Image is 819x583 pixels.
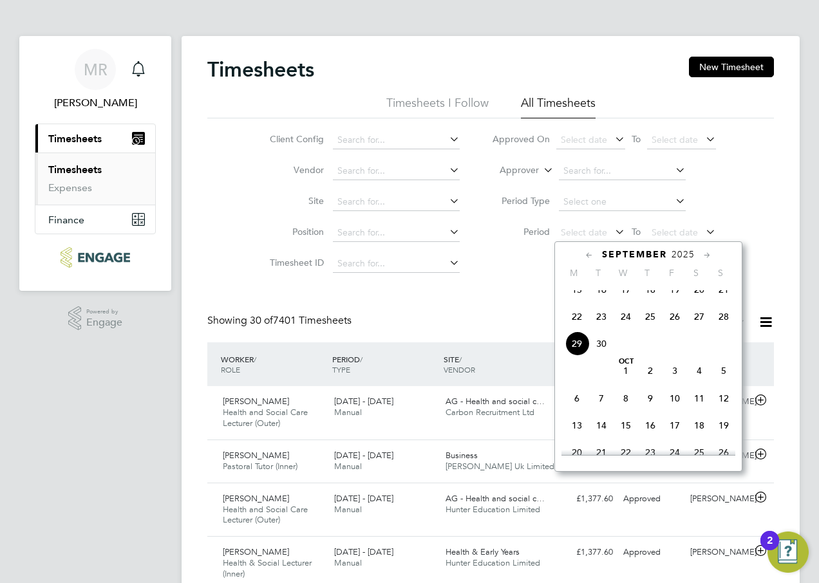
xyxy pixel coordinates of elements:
label: Timesheet ID [266,257,324,268]
label: Approver [481,164,539,177]
div: £1,377.60 [551,488,618,510]
div: Approved [618,488,685,510]
a: Timesheets [48,163,102,176]
span: Mustafizur Rahman [35,95,156,111]
span: Manual [334,504,362,515]
span: 30 [589,331,614,356]
span: 26 [711,440,736,465]
span: T [586,267,610,279]
span: [PERSON_NAME] Uk Limited [446,461,554,472]
span: Timesheets [48,133,102,145]
label: Approved [662,316,746,329]
span: 27 [687,304,711,329]
span: / [360,354,362,364]
div: £774.90 [551,391,618,412]
input: Search for... [333,193,460,211]
span: 22 [565,304,589,329]
span: September [602,249,667,260]
a: Powered byEngage [68,306,123,331]
img: ncclondon-logo-retina.png [61,247,129,268]
span: Carbon Recruitment Ltd [446,407,534,418]
span: S [708,267,733,279]
span: 14 [589,413,614,438]
div: 2 [767,541,773,557]
span: Manual [334,461,362,472]
span: Hunter Education Limited [446,557,540,568]
label: Site [266,195,324,207]
span: 15 [614,413,638,438]
span: TYPE [332,364,350,375]
span: 8 [614,386,638,411]
span: 7401 Timesheets [250,314,352,327]
span: 12 [711,386,736,411]
span: 22 [614,440,638,465]
span: Health and Social Care Lecturer (Outer) [223,504,308,526]
button: Timesheets [35,124,155,153]
a: Expenses [48,181,92,194]
span: 20 [687,277,711,302]
span: To [628,223,645,240]
span: M [561,267,586,279]
div: SITE [440,347,552,381]
span: [DATE] - [DATE] [334,450,393,461]
span: 23 [638,440,663,465]
span: Manual [334,557,362,568]
span: 17 [614,277,638,302]
span: 30 of [250,314,273,327]
label: Vendor [266,164,324,176]
label: Position [266,226,324,237]
span: Finance [48,214,84,226]
span: 20 [565,440,589,465]
span: F [659,267,684,279]
span: MR [84,61,108,78]
span: 28 [711,304,736,329]
span: Health and Social Care Lecturer (Outer) [223,407,308,429]
a: MR[PERSON_NAME] [35,49,156,111]
div: £1,377.60 [551,542,618,563]
label: Client Config [266,133,324,145]
span: / [254,354,256,364]
span: Oct [614,358,638,365]
span: 29 [565,331,589,356]
span: AG - Health and social c… [446,493,545,504]
span: Health & Social Lecturer (Inner) [223,557,312,579]
span: W [610,267,635,279]
span: [PERSON_NAME] [223,396,289,407]
nav: Main navigation [19,36,171,291]
span: 23 [589,304,614,329]
div: PERIOD [329,347,440,381]
span: 1 [614,358,638,383]
span: Manual [334,407,362,418]
button: New Timesheet [689,57,774,77]
input: Select one [559,193,686,211]
span: [PERSON_NAME] [223,493,289,504]
div: Approved [618,542,685,563]
span: Health & Early Years [446,546,520,557]
span: 4 [687,358,711,383]
span: 18 [687,413,711,438]
span: 10 [663,386,687,411]
span: T [635,267,659,279]
span: Powered by [86,306,122,317]
span: Select date [652,227,698,238]
input: Search for... [333,224,460,242]
div: [PERSON_NAME] [685,488,752,510]
span: 17 [663,413,687,438]
span: [DATE] - [DATE] [334,396,393,407]
div: Showing [207,314,354,328]
div: WORKER [218,347,329,381]
input: Search for... [333,162,460,180]
button: Open Resource Center, 2 new notifications [767,532,809,573]
h2: Timesheets [207,57,314,82]
span: 24 [614,304,638,329]
span: 9 [638,386,663,411]
span: [DATE] - [DATE] [334,546,393,557]
span: 11 [687,386,711,411]
span: Engage [86,317,122,328]
span: Business [446,450,478,461]
span: 24 [663,440,687,465]
span: [PERSON_NAME] [223,546,289,557]
span: ROLE [221,364,240,375]
input: Search for... [333,255,460,273]
span: VENDOR [444,364,475,375]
